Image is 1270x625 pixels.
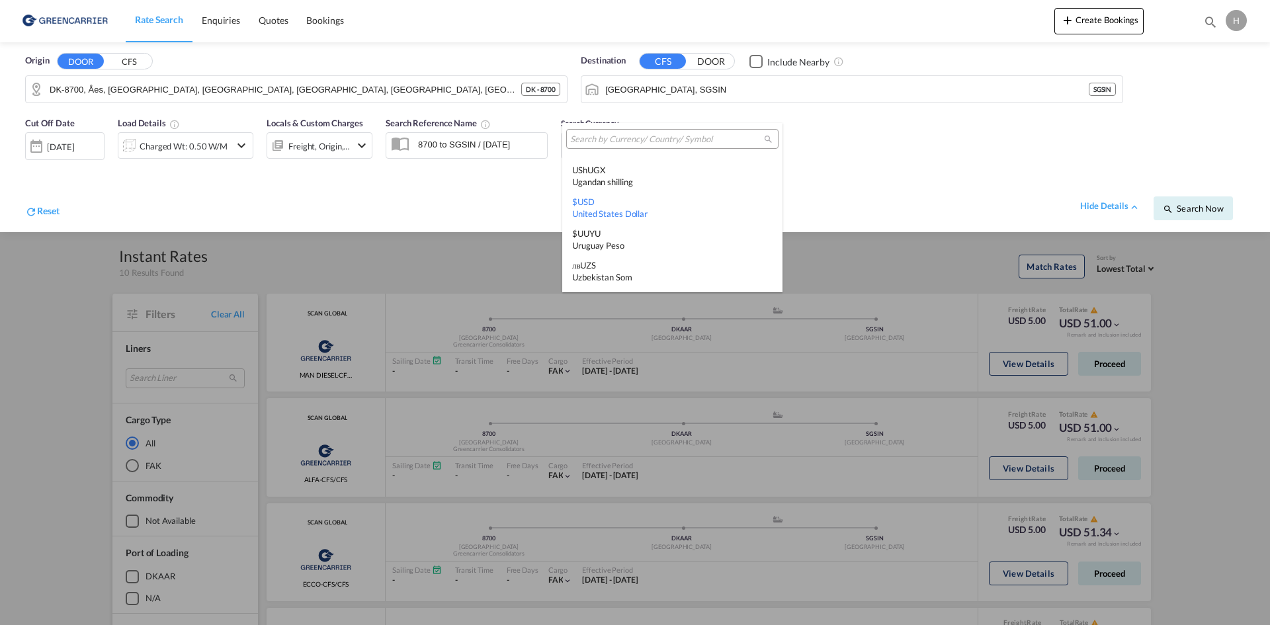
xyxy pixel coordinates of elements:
div: United States Dollar [572,208,773,220]
div: Ugandan shilling [572,176,773,188]
div: VES [572,291,773,315]
div: USD [572,196,773,220]
input: Search by Currency/ Country/ Symbol [570,134,764,146]
div: UYU [572,228,773,251]
div: UGX [572,164,773,188]
span: $U [572,228,583,239]
div: Uruguay Peso [572,239,773,251]
span: лв [572,260,580,271]
div: Uzbekistan Som [572,271,773,283]
span: USh [572,165,587,175]
span: B$ [572,292,583,302]
div: UZS [572,259,773,283]
md-icon: icon-magnify [763,134,773,144]
span: $ [572,196,577,207]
